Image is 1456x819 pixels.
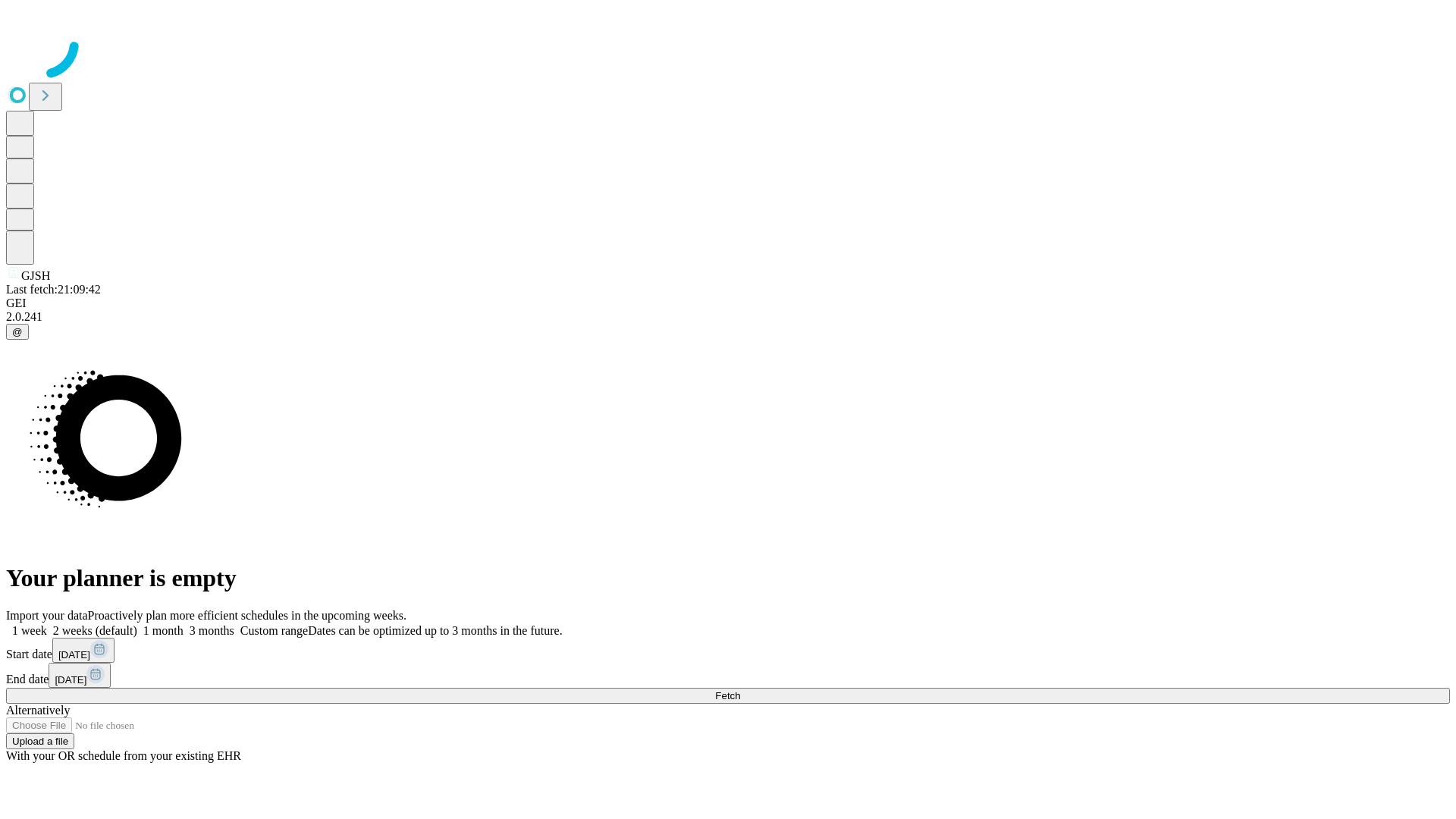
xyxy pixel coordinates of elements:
[143,624,184,637] span: 1 month
[6,609,88,622] span: Import your data
[6,688,1450,704] button: Fetch
[49,663,111,688] button: [DATE]
[6,704,70,717] span: Alternatively
[52,638,115,663] button: [DATE]
[6,310,1450,324] div: 2.0.241
[12,326,23,337] span: @
[6,297,1450,310] div: GEI
[715,690,740,701] span: Fetch
[240,624,308,637] span: Custom range
[190,624,234,637] span: 3 months
[6,564,1450,592] h1: Your planner is empty
[88,609,406,622] span: Proactively plan more efficient schedules in the upcoming weeks.
[6,324,29,340] button: @
[6,749,241,762] span: With your OR schedule from your existing EHR
[6,638,1450,663] div: Start date
[58,649,90,661] span: [DATE]
[6,733,74,749] button: Upload a file
[55,674,86,686] span: [DATE]
[6,283,101,296] span: Last fetch: 21:09:42
[53,624,137,637] span: 2 weeks (default)
[6,663,1450,688] div: End date
[308,624,562,637] span: Dates can be optimized up to 3 months in the future.
[12,624,47,637] span: 1 week
[21,269,50,282] span: GJSH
